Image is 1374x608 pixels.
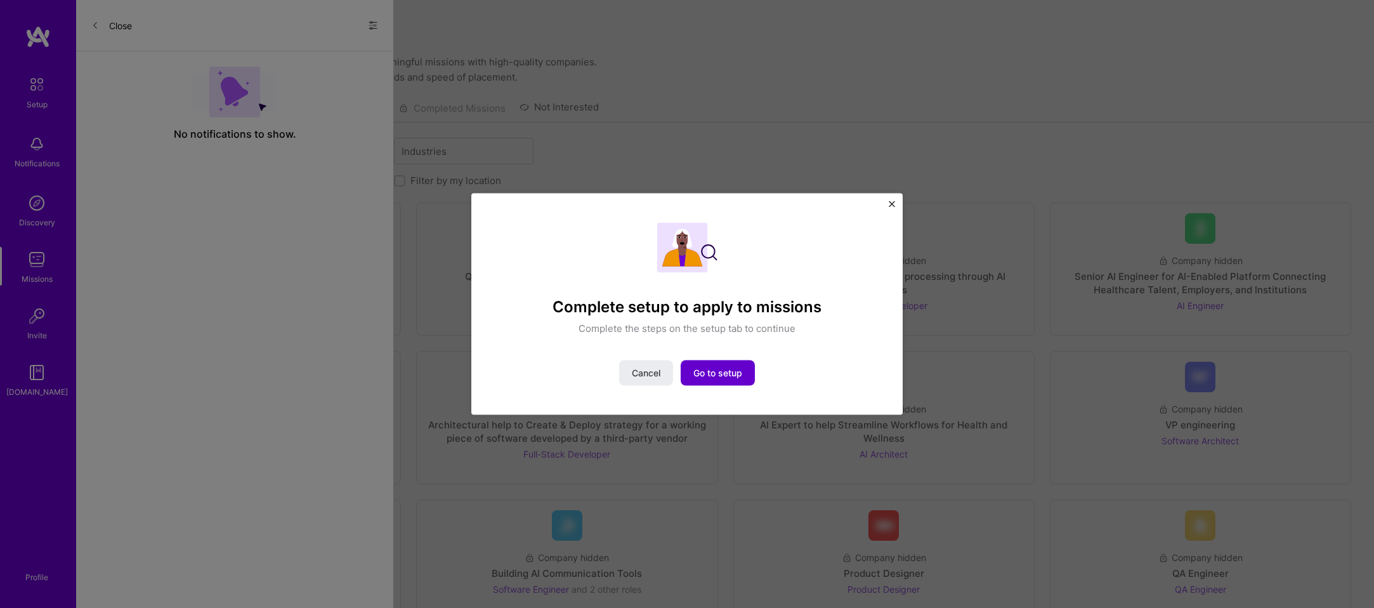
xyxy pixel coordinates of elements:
[693,366,742,379] span: Go to setup
[681,360,755,385] button: Go to setup
[889,201,895,215] button: Close
[657,223,717,273] img: Complete setup illustration
[632,366,660,379] span: Cancel
[619,360,673,385] button: Cancel
[579,321,795,334] p: Complete the steps on the setup tab to continue
[553,298,821,317] h4: Complete setup to apply to missions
